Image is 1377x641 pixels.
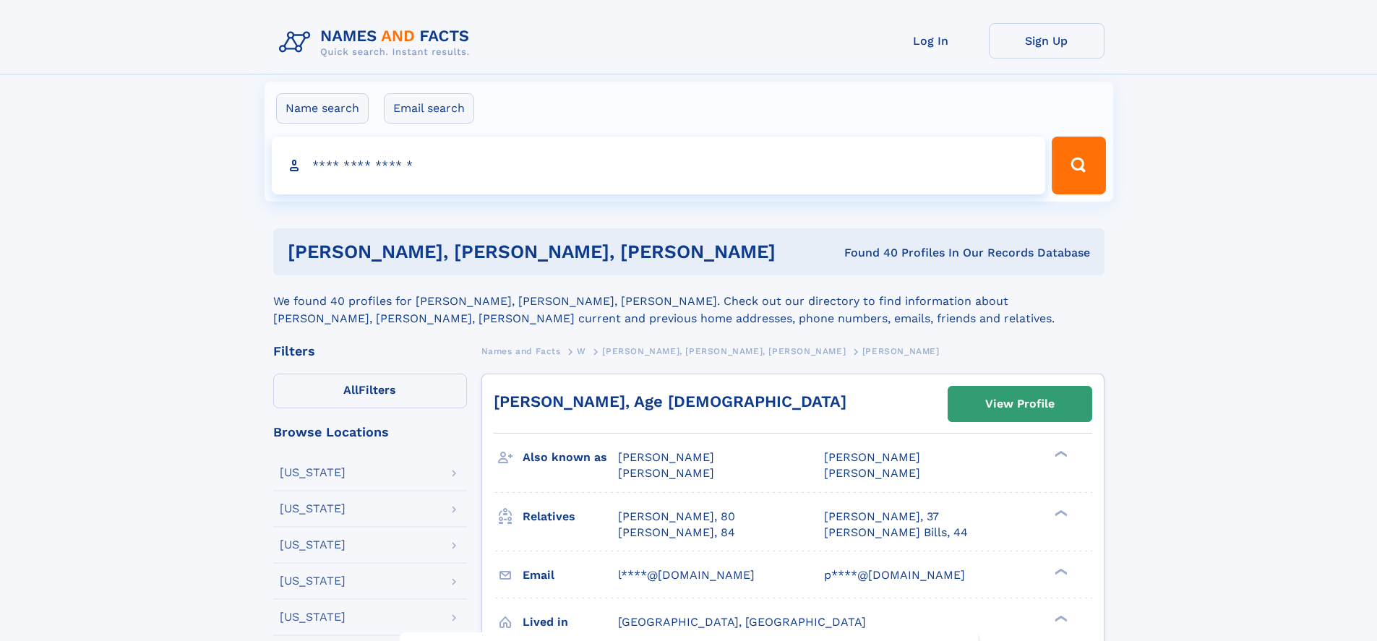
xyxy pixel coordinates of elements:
[276,93,369,124] label: Name search
[824,466,920,480] span: [PERSON_NAME]
[272,137,1046,194] input: search input
[343,383,359,397] span: All
[280,575,346,587] div: [US_STATE]
[618,509,735,525] a: [PERSON_NAME], 80
[288,243,810,261] h1: [PERSON_NAME], [PERSON_NAME], [PERSON_NAME]
[824,450,920,464] span: [PERSON_NAME]
[273,345,467,358] div: Filters
[523,610,618,634] h3: Lived in
[810,245,1090,261] div: Found 40 Profiles In Our Records Database
[523,445,618,470] h3: Also known as
[273,275,1104,327] div: We found 40 profiles for [PERSON_NAME], [PERSON_NAME], [PERSON_NAME]. Check out our directory to ...
[1051,449,1068,459] div: ❯
[862,346,940,356] span: [PERSON_NAME]
[577,346,586,356] span: W
[824,525,968,541] a: [PERSON_NAME] Bills, 44
[481,342,561,360] a: Names and Facts
[384,93,474,124] label: Email search
[618,615,866,629] span: [GEOGRAPHIC_DATA], [GEOGRAPHIC_DATA]
[1052,137,1105,194] button: Search Button
[273,374,467,408] label: Filters
[602,346,846,356] span: [PERSON_NAME], [PERSON_NAME], [PERSON_NAME]
[280,467,346,478] div: [US_STATE]
[985,387,1055,421] div: View Profile
[280,611,346,623] div: [US_STATE]
[273,23,481,62] img: Logo Names and Facts
[873,23,989,59] a: Log In
[1051,508,1068,517] div: ❯
[523,504,618,529] h3: Relatives
[280,503,346,515] div: [US_STATE]
[273,426,467,439] div: Browse Locations
[824,509,939,525] a: [PERSON_NAME], 37
[618,466,714,480] span: [PERSON_NAME]
[494,392,846,410] a: [PERSON_NAME], Age [DEMOGRAPHIC_DATA]
[948,387,1091,421] a: View Profile
[602,342,846,360] a: [PERSON_NAME], [PERSON_NAME], [PERSON_NAME]
[1051,614,1068,623] div: ❯
[577,342,586,360] a: W
[280,539,346,551] div: [US_STATE]
[618,450,714,464] span: [PERSON_NAME]
[618,525,735,541] a: [PERSON_NAME], 84
[1051,567,1068,576] div: ❯
[523,563,618,588] h3: Email
[989,23,1104,59] a: Sign Up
